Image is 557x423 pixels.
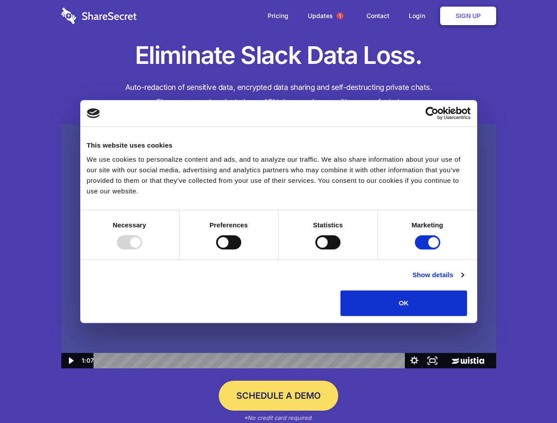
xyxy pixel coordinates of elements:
[259,2,297,30] a: Pricing
[313,221,343,229] strong: Statistics
[358,2,398,30] a: Contact
[61,40,496,71] h1: Eliminate Slack Data Loss.
[101,353,401,368] div: Playbar
[340,290,467,316] button: OK
[87,154,471,197] div: We use cookies to personalize content and ads, and to analyze our traffic. We also share informat...
[411,221,443,229] strong: Marketing
[400,2,438,30] a: Login
[61,80,496,109] h4: Auto-redaction of sensitive data, encrypted data sharing and self-destructing private chats. Shar...
[219,381,338,411] a: Schedule a Demo
[244,414,313,421] em: *No credit card required.
[440,7,496,25] a: Sign Up
[405,353,423,368] button: Show settings menu
[87,140,471,151] div: This website uses cookies
[412,270,464,280] a: Show details
[336,12,344,19] span: 1
[61,353,79,368] button: Play Video
[87,108,100,118] img: logo
[423,353,441,368] button: Fullscreen
[113,221,146,229] strong: Necessary
[441,353,496,368] a: Wistia Logo -- Learn More
[61,124,496,369] img: Sharesecret
[393,107,471,120] a: Usercentrics Cookiebot - opens in a new window
[209,221,248,229] strong: Preferences
[61,7,137,24] img: logo-wordmark-white-trans-d4663122ce5f474addd5e946df7df03e33cb6a1c49d2221995e7729f52c070b2.svg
